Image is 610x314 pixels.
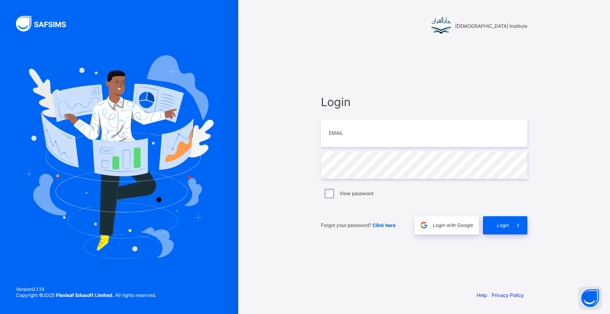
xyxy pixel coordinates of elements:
span: Copyright © 2025 All rights reserved. [16,292,156,298]
strong: Flexisaf Edusoft Limited. [56,292,114,298]
a: Click here [373,222,396,228]
span: Login [497,222,509,228]
img: Hero Image [25,55,214,259]
button: Open asap [578,286,602,310]
a: Help [477,292,487,298]
span: Version 0.1.19 [16,286,156,292]
a: Privacy Policy [492,292,524,298]
img: google.396cfc9801f0270233282035f929180a.svg [419,221,429,230]
label: View password [340,190,373,196]
img: SAFSIMS Logo [16,16,75,31]
span: Login [321,95,527,109]
span: Forgot your password? [321,222,396,228]
span: [DEMOGRAPHIC_DATA] Institute [455,23,527,29]
span: Login with Google [433,222,473,228]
